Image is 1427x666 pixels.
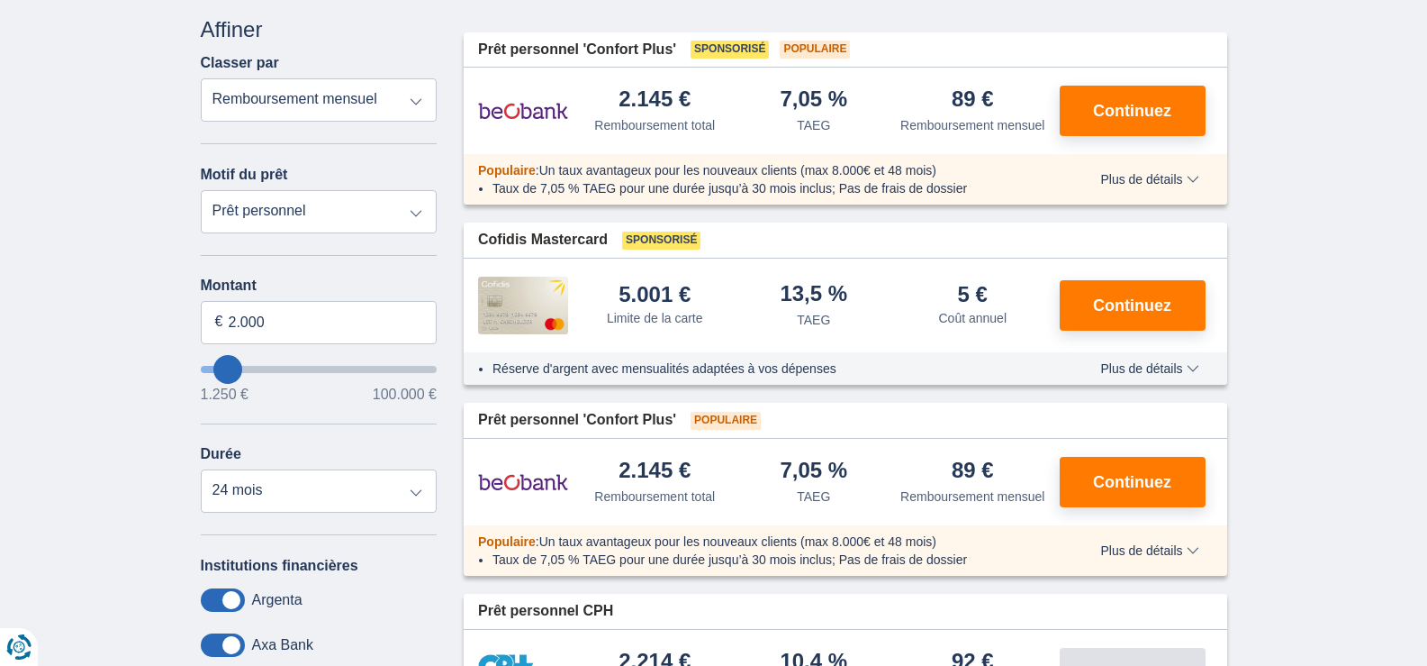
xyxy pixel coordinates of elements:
div: Limite de la carte [607,309,703,327]
span: Populaire [478,534,536,549]
div: TAEG [797,311,830,329]
span: Continuez [1093,474,1171,490]
button: Continuez [1060,86,1206,136]
div: 7,05 % [780,88,847,113]
label: Motif du prêt [201,167,288,183]
span: Prêt personnel 'Confort Plus' [478,40,676,60]
span: Un taux avantageux pour les nouveaux clients (max 8.000€ et 48 mois) [539,534,936,549]
li: Taux de 7,05 % TAEG pour une durée jusqu’à 30 mois inclus; Pas de frais de dossier [492,179,1048,197]
div: 2.145 € [619,460,691,484]
div: Coût annuel [938,309,1007,327]
label: Institutions financières [201,558,358,574]
span: Populaire [478,163,536,178]
div: Remboursement mensuel [900,488,1044,506]
li: Taux de 7,05 % TAEG pour une durée jusqu’à 30 mois inclus; Pas de frais de dossier [492,551,1048,569]
div: : [464,161,1062,179]
label: Axa Bank [252,637,313,653]
span: Plus de détails [1100,362,1198,375]
input: wantToBorrow [201,366,438,373]
div: Remboursement total [594,116,715,134]
span: Populaire [780,41,850,59]
span: Un taux avantageux pour les nouveaux clients (max 8.000€ et 48 mois) [539,163,936,178]
div: 5.001 € [619,284,691,306]
div: 5 € [958,284,988,306]
div: 7,05 % [780,460,847,484]
div: Affiner [201,14,438,45]
div: 13,5 % [780,283,847,307]
div: : [464,533,1062,551]
div: TAEG [797,116,830,134]
button: Plus de détails [1087,172,1212,187]
span: Populaire [691,412,761,430]
span: Cofidis Mastercard [478,230,608,251]
button: Plus de détails [1087,543,1212,558]
img: pret personnel Cofidis CC [478,277,568,334]
div: TAEG [797,488,830,506]
label: Durée [201,446,241,462]
label: Classer par [201,55,279,71]
span: Plus de détails [1100,544,1198,557]
span: Prêt personnel 'Confort Plus' [478,410,676,431]
div: 89 € [952,460,994,484]
span: 1.250 € [201,388,248,402]
button: Plus de détails [1087,361,1212,376]
span: 100.000 € [373,388,437,402]
img: pret personnel Beobank [478,88,568,133]
span: € [215,312,223,333]
span: Plus de détails [1100,173,1198,186]
div: 89 € [952,88,994,113]
label: Montant [201,278,438,294]
span: Prêt personnel CPH [478,601,613,622]
button: Continuez [1060,457,1206,507]
span: Continuez [1093,297,1171,314]
div: Remboursement mensuel [900,116,1044,134]
span: Sponsorisé [691,41,769,59]
img: pret personnel Beobank [478,460,568,505]
button: Continuez [1060,280,1206,331]
div: Remboursement total [594,488,715,506]
span: Sponsorisé [622,232,700,250]
span: Continuez [1093,103,1171,119]
div: 2.145 € [619,88,691,113]
label: Argenta [252,592,303,608]
li: Réserve d'argent avec mensualités adaptées à vos dépenses [492,360,1048,378]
